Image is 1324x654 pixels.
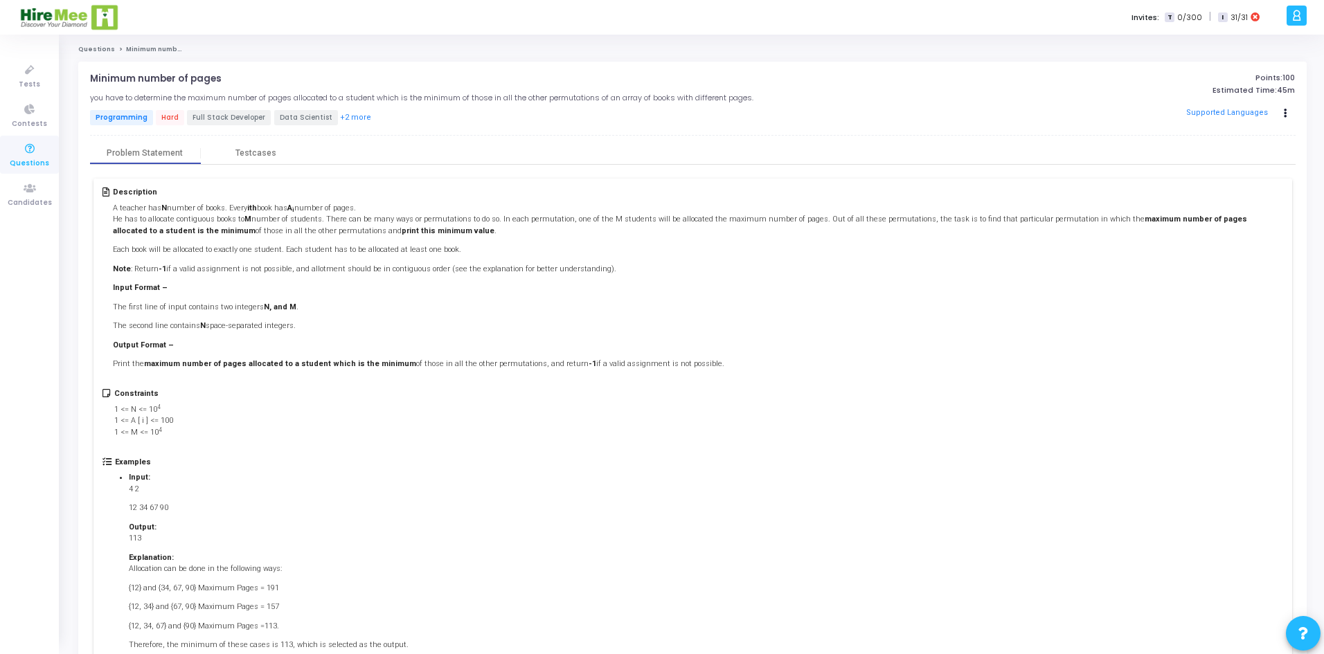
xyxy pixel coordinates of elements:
[287,203,294,212] strong: A
[113,358,1282,370] p: Print the of those in all the other permutations, and return if a valid assignment is not possible.
[235,148,276,158] div: Testcases
[90,73,222,84] p: Minimum number of pages
[107,148,183,158] div: Problem Statement
[1282,72,1295,83] span: 100
[129,523,156,532] strong: Output:
[900,86,1295,95] p: Estimated Time:
[10,158,49,170] span: Questions
[113,302,1282,314] p: The first line of input contains two integers .
[19,3,120,31] img: logo
[129,563,409,575] p: Allocation can be done in the following ways:
[264,302,296,311] strong: N, and M
[1181,103,1272,124] button: Supported Languages
[129,484,409,496] p: 4 2
[129,583,409,594] p: {12} and {34, 67, 90} Maximum Pages = 191
[90,93,753,102] h5: you have to determine the maximum number of pages allocated to a student which is the minimum of ...
[129,502,409,514] p: 12 34 67 90
[1277,86,1295,95] span: 45m
[113,264,131,273] strong: Note
[113,320,1282,332] p: The second line contains space-separated integers.
[12,118,47,130] span: Contests
[113,244,1282,256] p: Each book will be allocated to exactly one student. Each student has to be allocated at least one...
[1231,12,1248,24] span: 31/31
[1131,12,1159,24] label: Invites:
[114,389,173,398] h5: Constraints
[113,340,174,349] strong: Output Format –
[161,203,167,212] strong: N
[113,215,1247,235] strong: maximum number of pages allocated to a student is the minimum
[157,403,161,410] sup: 4
[402,226,494,235] strong: print this minimum value
[900,73,1295,82] p: Points:
[78,45,115,53] a: Questions
[114,404,173,439] p: 1 <= N <= 10 1 <= A [ i ] <= 100 1 <= M <= 10
[129,473,150,482] strong: Input:
[244,215,251,224] strong: M
[1165,12,1174,23] span: T
[113,264,1282,275] p: : Return if a valid assignment is not possible, and allotment should be in contiguous order (see ...
[126,45,219,53] span: Minimum number of pages
[78,45,1307,54] nav: breadcrumb
[247,203,257,212] strong: ith
[113,188,1282,197] h5: Description
[159,264,166,273] strong: -1
[144,359,416,368] strong: maximum number of pages allocated to a student which is the minimum
[187,110,271,125] span: Full Stack Developer
[156,110,184,125] span: Hard
[129,621,409,633] p: {12, 34, 67} and {90} Maximum Pages =113.
[90,110,153,125] span: Programming
[339,111,372,125] button: +2 more
[129,601,409,613] p: {12, 34} and {67, 90} Maximum Pages = 157
[19,79,40,91] span: Tests
[274,110,338,125] span: Data Scientist
[1209,10,1211,24] span: |
[200,321,206,330] b: N
[115,457,422,466] h5: Examples
[113,203,1282,237] p: A teacher has number of books. Every book has number of pages. He has to allocate contiguous book...
[129,553,174,562] strong: Explanation:
[1276,104,1296,123] button: Actions
[159,426,162,433] sup: 4
[129,639,409,651] p: Therefore, the minimum of these cases is 113, which is selected as the output.
[1177,12,1202,24] span: 0/300
[589,359,596,368] strong: -1
[292,206,294,213] sub: i
[8,197,52,209] span: Candidates
[1218,12,1227,23] span: I
[113,283,168,292] strong: Input Format –
[129,533,409,545] p: 113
